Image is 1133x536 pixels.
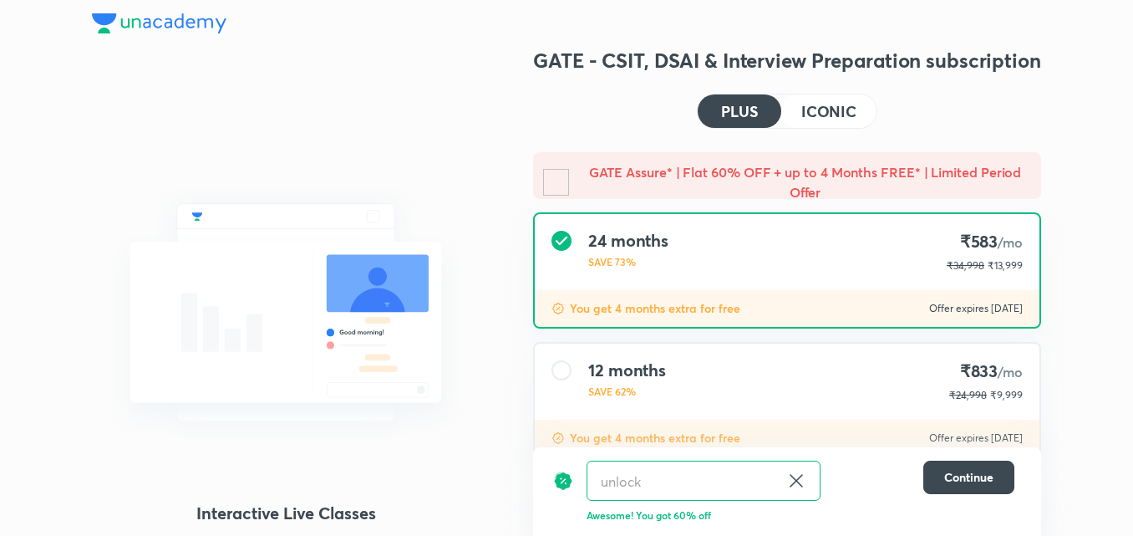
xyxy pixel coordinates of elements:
[587,462,780,501] input: Have a referral code?
[587,508,1014,523] p: Awesome! You got 60% off
[543,169,569,196] img: -
[579,162,1031,202] h5: GATE Assure* | Flat 60% OFF + up to 4 Months FREE* | Limited Period Offer
[949,360,1023,383] h4: ₹833
[781,94,876,128] button: ICONIC
[92,13,226,33] img: Company Logo
[998,233,1023,251] span: /mo
[698,94,781,128] button: PLUS
[944,469,993,486] span: Continue
[949,388,987,403] p: ₹24,998
[570,300,740,317] p: You get 4 months extra for free
[92,501,480,526] h4: Interactive Live Classes
[553,461,573,501] img: discount
[588,231,668,251] h4: 24 months
[929,431,1023,445] p: Offer expires [DATE]
[998,363,1023,380] span: /mo
[92,167,480,458] img: chat_with_educator_6cb3c64761.svg
[588,254,668,269] p: SAVE 73%
[947,258,984,273] p: ₹34,998
[570,430,740,447] p: You get 4 months extra for free
[588,384,666,399] p: SAVE 62%
[588,360,666,380] h4: 12 months
[551,431,565,445] img: discount
[947,231,1023,253] h4: ₹583
[929,302,1023,315] p: Offer expires [DATE]
[533,47,1041,74] h3: GATE - CSIT, DSAI & Interview Preparation subscription
[721,104,758,119] h4: PLUS
[990,389,1023,401] span: ₹9,999
[551,302,565,315] img: discount
[923,461,1014,494] button: Continue
[801,104,856,119] h4: ICONIC
[988,259,1023,272] span: ₹13,999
